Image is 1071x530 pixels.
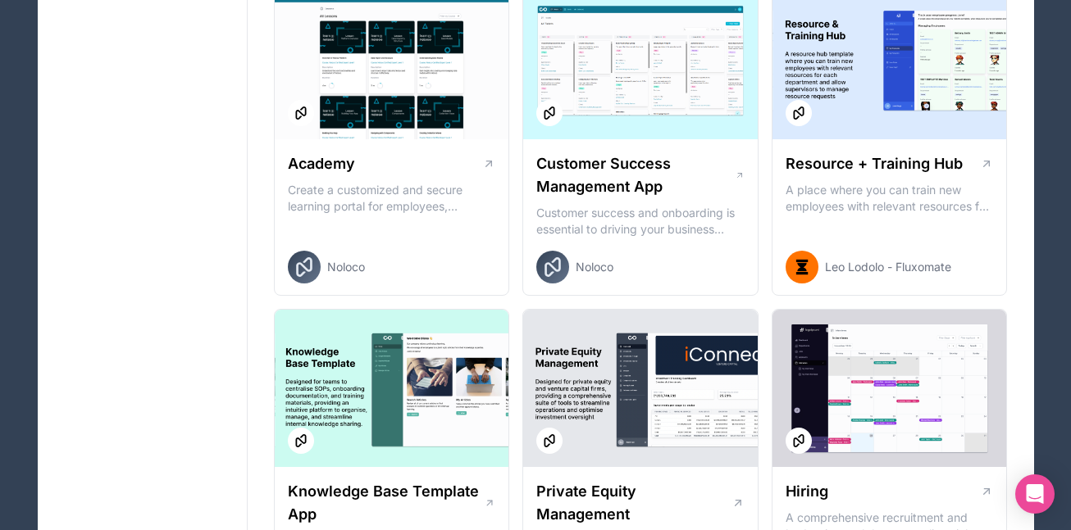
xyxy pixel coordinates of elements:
[288,152,355,175] h1: Academy
[1015,474,1055,514] div: Open Intercom Messenger
[536,205,745,238] p: Customer success and onboarding is essential to driving your business forward and ensuring retent...
[825,259,951,275] span: Leo Lodolo - Fluxomate
[288,480,485,526] h1: Knowledge Base Template App
[786,182,994,215] p: A place where you can train new employees with relevant resources for each department and allow s...
[786,480,828,503] h1: Hiring
[536,480,731,526] h1: Private Equity Management
[786,152,963,175] h1: Resource + Training Hub
[288,182,496,215] p: Create a customized and secure learning portal for employees, customers or partners. Organize les...
[576,259,613,275] span: Noloco
[536,152,735,198] h1: Customer Success Management App
[327,259,365,275] span: Noloco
